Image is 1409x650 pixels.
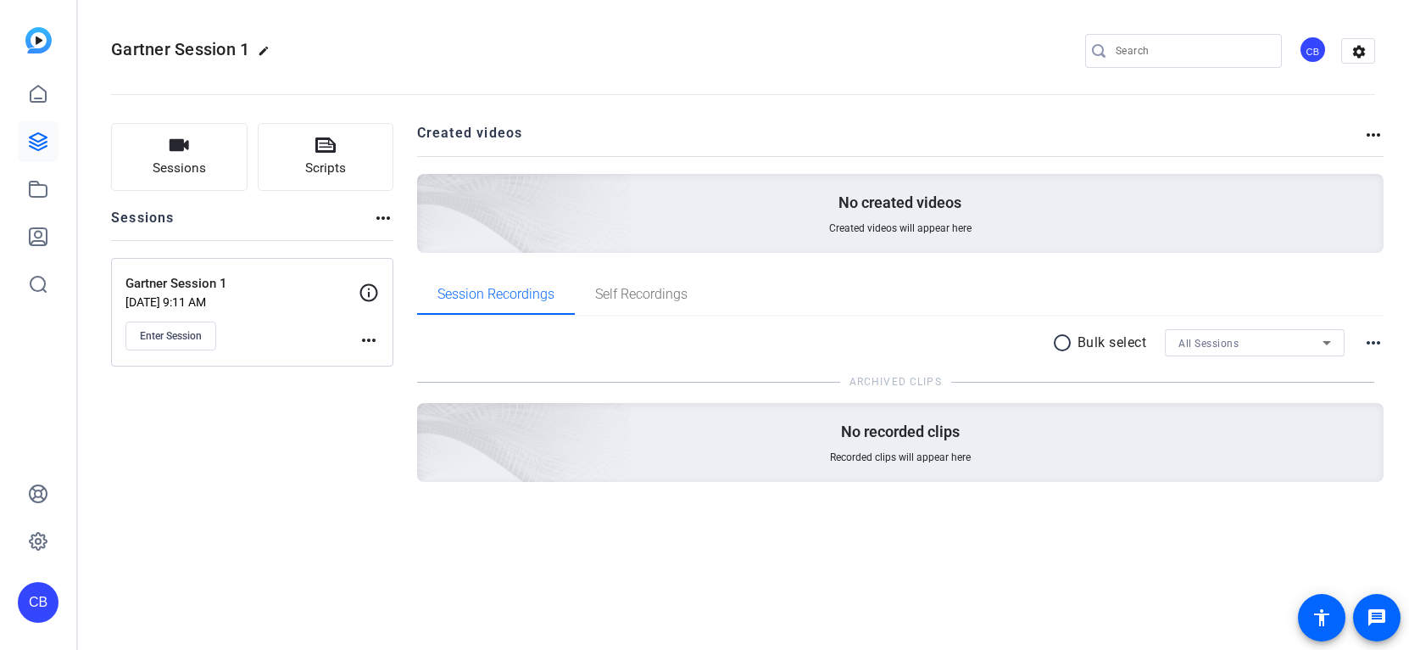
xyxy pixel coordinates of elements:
mat-icon: more_horiz [1363,125,1384,145]
div: ARCHIVED CLIPS [849,373,942,390]
p: No recorded clips [841,422,960,442]
mat-icon: more_horiz [359,330,379,350]
span: Enter Session [140,329,202,343]
span: Scripts [305,159,346,178]
mat-icon: edit [258,45,278,65]
p: No created videos [838,193,961,213]
mat-icon: settings [1342,39,1376,64]
span: Session Recordings [437,288,554,301]
button: Enter Session [125,322,216,350]
mat-icon: more_horiz [1363,333,1384,353]
p: Gartner Session 1 [125,274,359,294]
mat-icon: accessibility [1312,608,1332,628]
img: blue-gradient.svg [25,27,52,53]
span: Gartner Session 1 [111,39,249,59]
span: Sessions [153,159,206,178]
img: Creted videos background [227,6,632,374]
span: Created videos will appear here [829,221,972,235]
mat-icon: radio_button_unchecked [1052,333,1078,353]
mat-icon: message [1367,608,1387,628]
ngx-avatar: Chris Bohorquez [1299,36,1328,65]
p: [DATE] 9:11 AM [125,295,359,309]
img: embarkstudio-empty-session.png [227,235,632,603]
div: CB [1299,36,1327,64]
span: All Sessions [1178,338,1239,350]
h2: Created videos [417,123,1364,156]
p: Bulk select [1078,333,1147,353]
button: Scripts [258,123,394,191]
button: Sessions [111,123,248,191]
h2: Sessions [111,208,175,240]
span: Self Recordings [595,288,688,301]
span: Recorded clips will appear here [830,451,971,464]
openreel-title-line: ARCHIVED CLIPS [417,373,1384,390]
input: Search [1116,41,1268,61]
mat-icon: more_horiz [373,208,393,228]
div: CB [18,582,58,623]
